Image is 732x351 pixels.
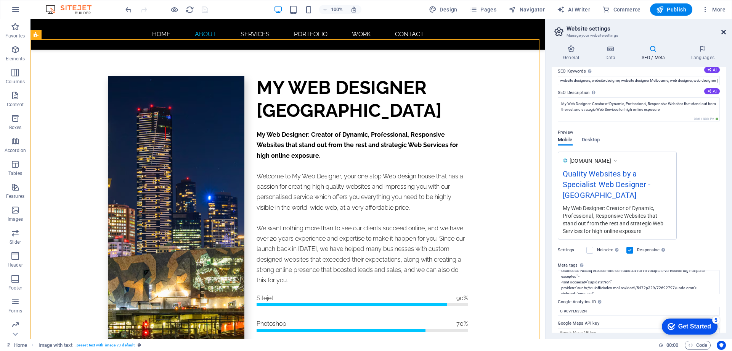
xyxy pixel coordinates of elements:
[558,137,600,152] div: Preview
[557,6,590,13] span: AI Writer
[558,246,583,255] label: Settings
[429,6,457,13] span: Design
[8,262,23,268] p: Header
[8,170,22,176] p: Tables
[558,298,720,307] label: Google Analytics ID
[658,341,679,350] h6: Session time
[656,6,686,13] span: Publish
[8,308,22,314] p: Forms
[597,246,622,255] label: Noindex
[650,3,692,16] button: Publish
[6,79,25,85] p: Columns
[685,341,711,350] button: Code
[558,328,720,337] input: Google Maps API key...
[470,6,496,13] span: Pages
[558,307,720,316] input: G-1A2B3C456
[594,45,630,61] h4: Data
[558,261,720,270] label: Meta tags
[582,135,600,146] span: Desktop
[9,125,22,131] p: Boxes
[350,6,357,13] i: On resize automatically adjust zoom level to fit chosen device.
[506,3,548,16] button: Navigator
[672,342,673,348] span: :
[44,5,101,14] img: Editor Logo
[717,341,726,350] button: Usercentrics
[558,128,573,137] p: Preview
[666,341,678,350] span: 00 00
[185,5,194,14] button: reload
[10,239,21,245] p: Slider
[704,67,720,73] button: SEO Keywords
[567,25,726,32] h2: Website settings
[8,285,22,291] p: Footer
[558,319,720,328] label: Google Maps API key
[552,45,594,61] h4: General
[467,3,499,16] button: Pages
[679,45,726,61] h4: Languages
[170,5,179,14] button: Click here to leave preview mode and continue editing
[630,45,679,61] h4: SEO / Meta
[6,341,27,350] a: Click to cancel selection. Double-click to open Pages
[563,158,568,163] img: logo.png
[5,147,26,154] p: Accordion
[558,135,573,146] span: Mobile
[701,6,726,13] span: More
[426,3,461,16] button: Design
[698,3,729,16] button: More
[692,116,720,122] span: 986 / 990 Px
[8,216,23,222] p: Images
[39,341,72,350] span: Click to select. Double-click to edit
[5,33,25,39] p: Favorites
[558,67,720,76] label: SEO Keywords
[563,204,672,235] div: My Web Designer: Creator of Dynamic, Professional, Responsive Websites that stand out from the re...
[39,341,141,350] nav: breadcrumb
[331,5,343,14] h6: 100%
[75,341,135,350] span: . preset-text-with-image-v3-default
[509,6,545,13] span: Navigator
[185,5,194,14] i: Reload page
[7,102,24,108] p: Content
[6,56,25,62] p: Elements
[124,5,133,14] button: undo
[138,343,141,347] i: This element is a customizable preset
[599,3,644,16] button: Commerce
[6,4,62,20] div: Get Started 5 items remaining, 0% complete
[602,6,641,13] span: Commerce
[558,88,720,97] label: SEO Description
[704,88,720,94] button: SEO Description
[637,246,667,255] label: Responsive
[22,8,55,15] div: Get Started
[688,341,707,350] span: Code
[563,168,672,204] div: Quality Websites by a Specialist Web Designer - [GEOGRAPHIC_DATA]
[319,5,346,14] button: 100%
[570,157,611,165] span: [DOMAIN_NAME]
[567,32,711,39] h3: Manage your website settings
[426,3,461,16] div: Design (Ctrl+Alt+Y)
[554,3,593,16] button: AI Writer
[6,193,24,199] p: Features
[56,2,64,9] div: 5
